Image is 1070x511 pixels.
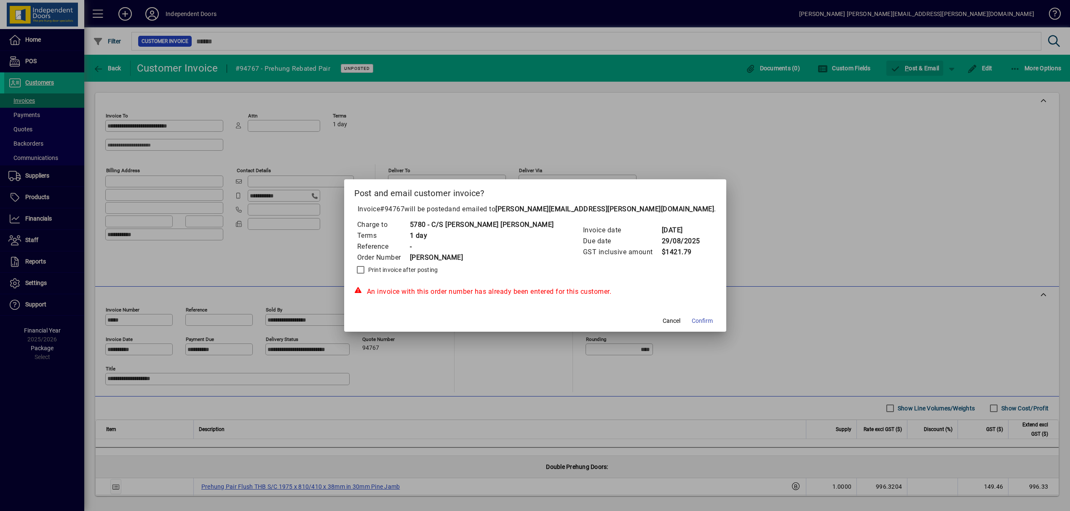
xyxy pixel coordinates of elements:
button: Cancel [658,313,685,328]
td: [DATE] [661,225,700,236]
td: Terms [357,230,409,241]
td: $1421.79 [661,247,700,258]
td: GST inclusive amount [583,247,661,258]
td: Charge to [357,219,409,230]
td: - [409,241,554,252]
label: Print invoice after posting [366,266,438,274]
td: 1 day [409,230,554,241]
p: Invoice will be posted . [354,204,716,214]
span: #94767 [380,205,404,213]
td: 5780 - C/S [PERSON_NAME] [PERSON_NAME] [409,219,554,230]
button: Confirm [688,313,716,328]
td: Order Number [357,252,409,263]
td: Reference [357,241,409,252]
div: An invoice with this order number has already been entered for this customer. [354,287,716,297]
b: [PERSON_NAME][EMAIL_ADDRESS][PERSON_NAME][DOMAIN_NAME] [495,205,714,213]
td: 29/08/2025 [661,236,700,247]
span: and emailed to [448,205,714,213]
td: Invoice date [583,225,661,236]
h2: Post and email customer invoice? [344,179,726,204]
span: Confirm [692,317,713,325]
span: Cancel [663,317,680,325]
td: [PERSON_NAME] [409,252,554,263]
td: Due date [583,236,661,247]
